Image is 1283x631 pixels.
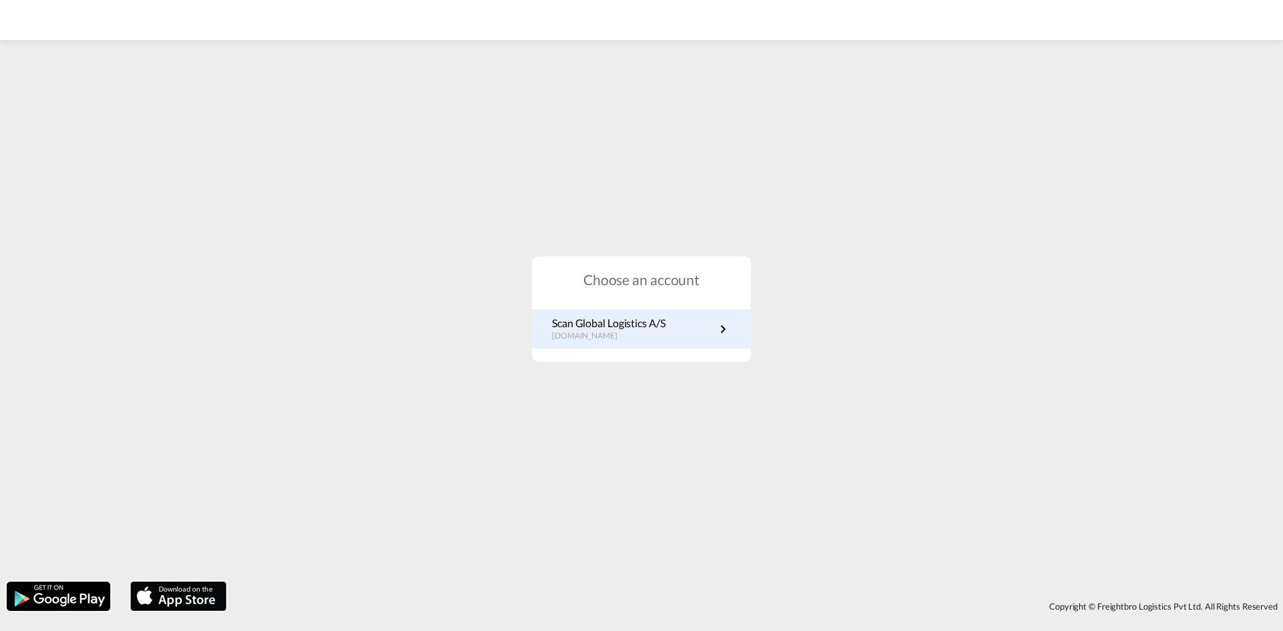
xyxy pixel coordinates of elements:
[552,331,666,342] p: [DOMAIN_NAME]
[532,270,751,289] h1: Choose an account
[715,321,731,337] md-icon: icon-chevron-right
[233,595,1283,618] div: Copyright © Freightbro Logistics Pvt Ltd. All Rights Reserved
[552,316,666,331] p: Scan Global Logistics A/S
[5,580,112,612] img: google.png
[129,580,228,612] img: apple.png
[552,316,731,342] a: Scan Global Logistics A/S[DOMAIN_NAME]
